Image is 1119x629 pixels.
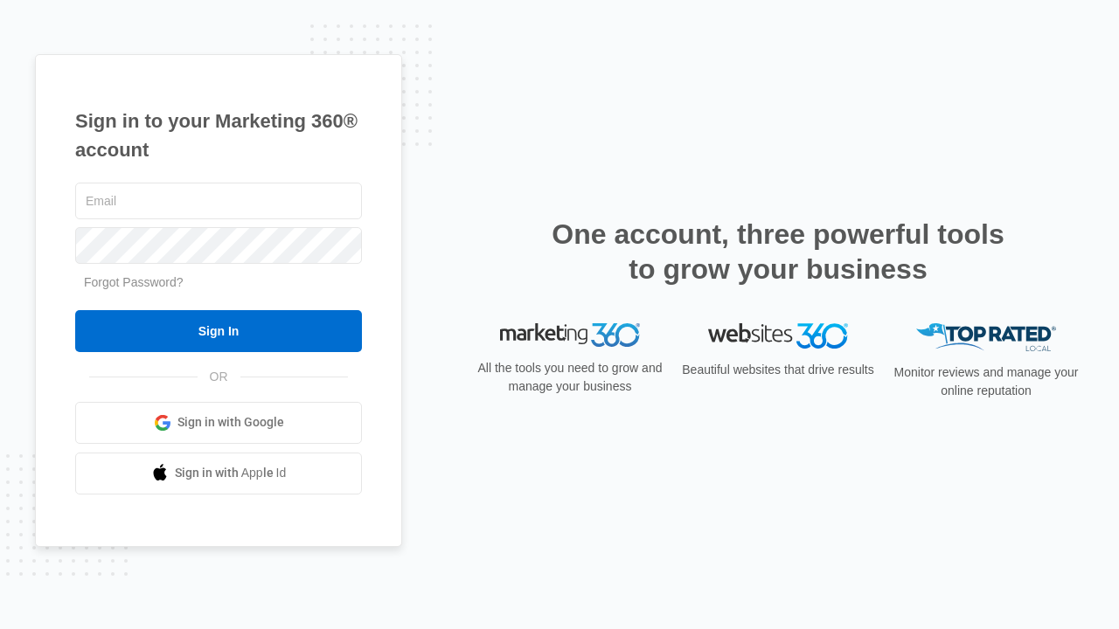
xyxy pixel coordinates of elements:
[75,402,362,444] a: Sign in with Google
[75,310,362,352] input: Sign In
[916,323,1056,352] img: Top Rated Local
[500,323,640,348] img: Marketing 360
[472,359,668,396] p: All the tools you need to grow and manage your business
[708,323,848,349] img: Websites 360
[84,275,184,289] a: Forgot Password?
[75,453,362,494] a: Sign in with Apple Id
[680,361,876,379] p: Beautiful websites that drive results
[75,183,362,219] input: Email
[198,368,240,386] span: OR
[888,363,1084,400] p: Monitor reviews and manage your online reputation
[546,217,1010,287] h2: One account, three powerful tools to grow your business
[177,413,284,432] span: Sign in with Google
[75,107,362,164] h1: Sign in to your Marketing 360® account
[175,464,287,482] span: Sign in with Apple Id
